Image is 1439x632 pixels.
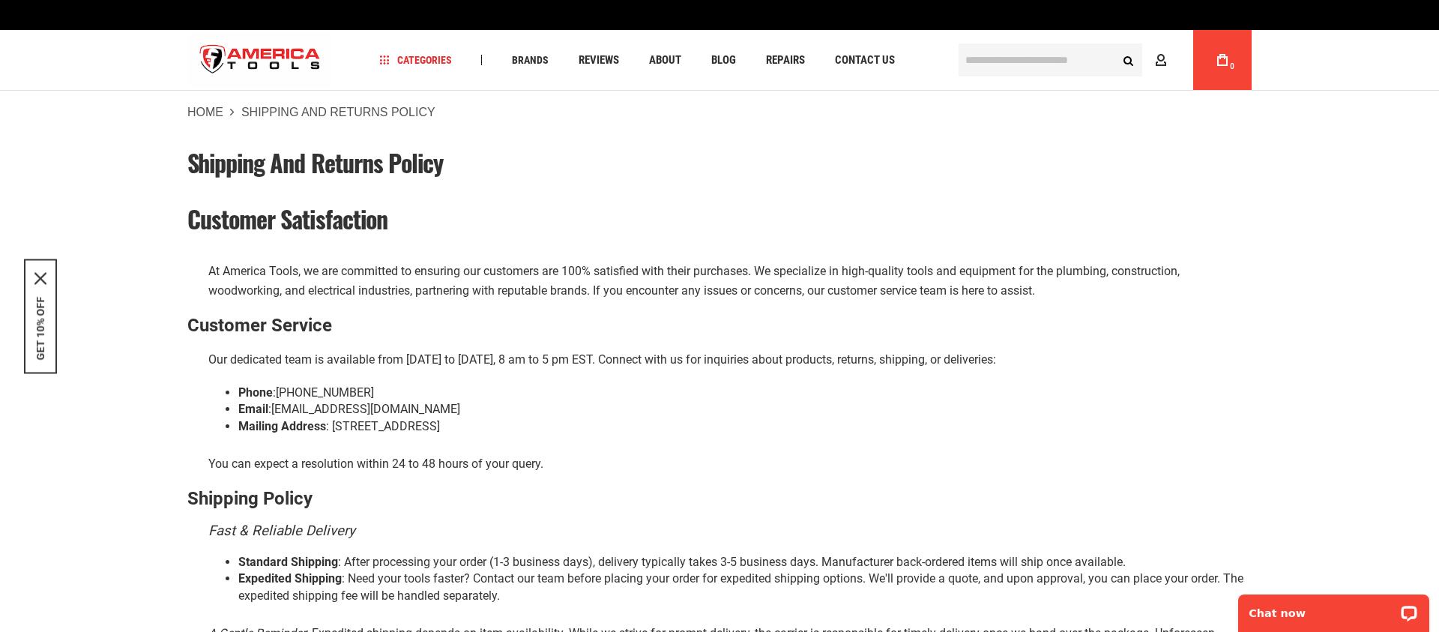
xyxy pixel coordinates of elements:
a: 0 [1208,30,1237,90]
span: Contact Us [835,55,895,66]
iframe: LiveChat chat widget [1228,585,1439,632]
span: About [649,55,681,66]
b: Standard Shipping [238,555,338,569]
button: Search [1114,46,1142,74]
b: Email [238,402,268,416]
span: 0 [1230,62,1234,70]
a: Reviews [572,50,626,70]
span: Shipping and Returns Policy [187,145,443,180]
span: Blog [711,55,736,66]
span: Reviews [579,55,619,66]
a: [EMAIL_ADDRESS][DOMAIN_NAME] [271,402,460,416]
li: : After processing your order (1-3 business days), delivery typically takes 3-5 business days. Ma... [238,554,1252,571]
a: Repairs [759,50,812,70]
span: Categories [380,55,452,65]
a: Brands [505,50,555,70]
a: About [642,50,688,70]
b: Expedited Shipping [238,571,342,586]
b: Mailing Address [238,419,326,433]
button: GET 10% OFF [34,296,46,360]
svg: close icon [34,272,46,284]
li: : [238,401,1252,418]
p: Our dedicated team is available from [DATE] to [DATE], 8 am to 5 pm EST. Connect with us for inqu... [208,350,1252,370]
h2: Shipping Policy [187,489,1252,508]
strong: Shipping and Returns Policy [241,106,435,118]
button: Close [34,272,46,284]
b: Phone [238,385,273,400]
h1: Customer Satisfaction [187,205,1252,232]
a: Contact Us [828,50,902,70]
li: : Need your tools faster? Contact our team before placing your order for expedited shipping optio... [238,571,1252,605]
a: Blog [705,50,743,70]
span: Brands [512,55,549,65]
h3: Fast & Reliable Delivery [208,523,1252,539]
a: store logo [187,32,333,88]
a: Categories [373,50,459,70]
p: You can expect a resolution within 24 to 48 hours of your query. [208,454,1252,474]
h2: Customer Service [187,316,1252,335]
li: : [STREET_ADDRESS] [238,418,1252,436]
li: : [238,385,1252,402]
a: [PHONE_NUMBER] [276,385,374,400]
p: At America Tools, we are committed to ensuring our customers are 100% satisfied with their purcha... [208,262,1252,300]
img: America Tools [187,32,333,88]
a: Home [187,106,223,119]
span: Repairs [766,55,805,66]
